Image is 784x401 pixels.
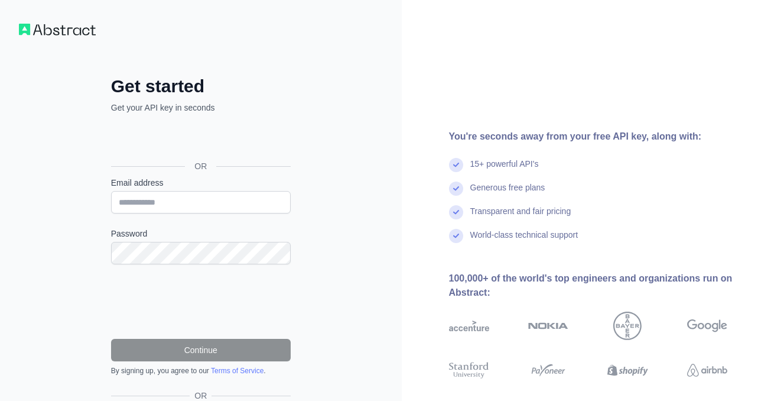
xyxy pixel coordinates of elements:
[449,182,463,196] img: check mark
[111,76,291,97] h2: Get started
[470,158,539,182] div: 15+ powerful API's
[111,102,291,114] p: Get your API key in seconds
[470,182,545,205] div: Generous free plans
[470,205,571,229] div: Transparent and fair pricing
[687,360,727,380] img: airbnb
[111,366,291,376] div: By signing up, you agree to our .
[105,127,294,153] iframe: Botón Iniciar sesión con Google
[185,160,216,172] span: OR
[111,279,291,325] iframe: reCAPTCHA
[111,339,291,361] button: Continue
[528,360,568,380] img: payoneer
[449,205,463,219] img: check mark
[449,360,489,380] img: stanford university
[449,271,766,300] div: 100,000+ of the world's top engineers and organizations run on Abstract:
[528,312,568,340] img: nokia
[449,158,463,172] img: check mark
[470,229,578,253] div: World-class technical support
[687,312,727,340] img: google
[449,229,463,243] img: check mark
[449,312,489,340] img: accenture
[19,24,96,35] img: Workflow
[613,312,642,340] img: bayer
[607,360,648,380] img: shopify
[111,228,291,240] label: Password
[111,177,291,189] label: Email address
[211,367,263,375] a: Terms of Service
[449,130,766,144] div: You're seconds away from your free API key, along with:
